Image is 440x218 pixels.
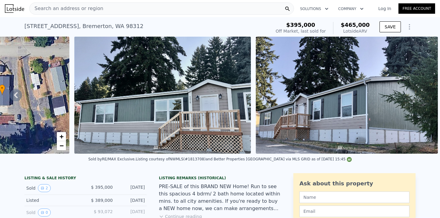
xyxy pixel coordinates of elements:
[38,184,51,192] button: View historical data
[341,22,370,28] span: $465,000
[299,179,409,188] div: Ask about this property
[295,3,333,14] button: Solutions
[26,197,81,203] div: Listed
[57,132,66,141] a: Zoom in
[5,4,24,13] img: Lotside
[88,157,136,161] div: Sold by RE/MAX Exclusive .
[118,184,145,192] div: [DATE]
[299,205,409,217] input: Email
[347,157,352,162] img: NWMLS Logo
[38,209,51,216] button: View historical data
[91,185,113,190] span: $ 395,000
[299,191,409,203] input: Name
[26,184,81,192] div: Sold
[403,21,416,33] button: Show Options
[276,28,326,34] div: Off Market, last sold for
[74,37,251,154] img: Sale: 120634845 Parcel: 102231879
[94,209,113,214] span: $ 93,072
[286,22,315,28] span: $395,000
[24,176,147,182] div: LISTING & SALE HISTORY
[30,5,103,12] span: Search an address or region
[159,176,281,180] div: Listing Remarks (Historical)
[159,183,281,212] div: PRE-SALE of this BRAND NEW Home! Run to see this spacious 4 bdrm/ 2 bath home located within mins...
[380,21,401,32] button: SAVE
[118,197,145,203] div: [DATE]
[371,5,398,12] a: Log In
[256,37,438,154] img: Sale: 120634845 Parcel: 102231879
[24,22,143,30] div: [STREET_ADDRESS] , Bremerton , WA 98312
[118,209,145,216] div: [DATE]
[333,3,369,14] button: Company
[60,133,64,140] span: +
[341,28,370,34] div: Lotside ARV
[26,209,81,216] div: Sold
[136,157,352,161] div: Listing courtesy of NWMLS (#1813708) and Better Properties [GEOGRAPHIC_DATA] via MLS GRID as of [...
[398,3,435,14] a: Free Account
[57,141,66,150] a: Zoom out
[91,198,113,203] span: $ 389,000
[60,142,64,149] span: −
